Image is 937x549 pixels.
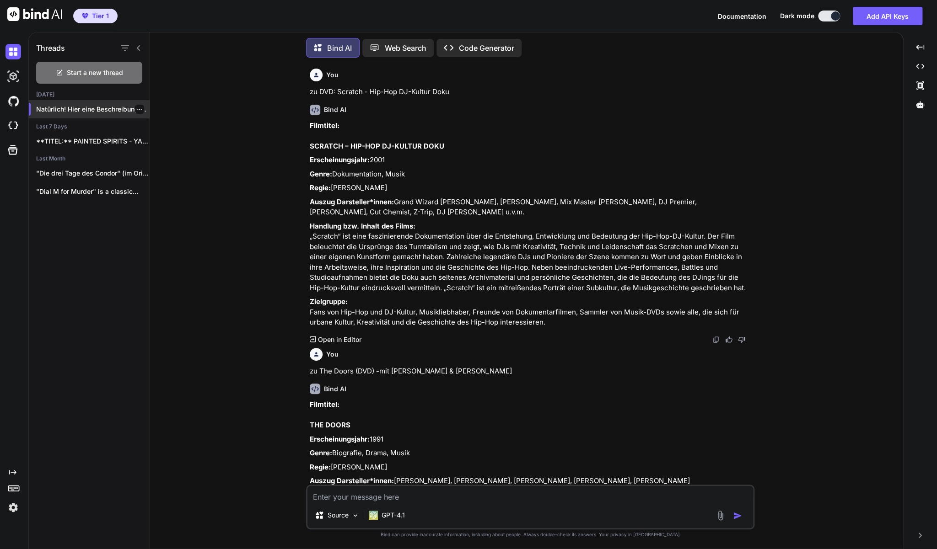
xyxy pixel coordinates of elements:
button: premiumTier 1 [73,9,118,23]
img: darkAi-studio [5,69,21,84]
p: Web Search [385,43,426,53]
strong: Auszug Darsteller*innen: [310,197,394,206]
h2: Last Month [29,155,150,162]
img: githubDark [5,93,21,109]
p: "Dial M for Murder" is a classic... [36,187,150,196]
p: **TITEL:** PAINTED SPIRITS - YANOMAMI **ERSCHEINUNGSJAHR:** 2018... [36,137,150,146]
p: Biografie, Drama, Musik [310,448,753,458]
span: Tier 1 [92,11,109,21]
strong: THE DOORS [310,421,350,429]
span: Documentation [718,12,766,20]
button: Documentation [718,11,766,21]
strong: Regie: [310,183,331,192]
p: Dokumentation, Musik [310,169,753,180]
h1: Threads [36,43,65,53]
p: zu DVD: Scratch - Hip-Hop DJ-Kultur Doku [310,87,753,97]
h2: [DATE] [29,91,150,98]
strong: Filmtitel: [310,400,339,409]
p: Natürlich! Hier eine Beschreibung zu **C... [36,105,150,114]
p: Grand Wizard [PERSON_NAME], [PERSON_NAME], Mix Master [PERSON_NAME], DJ Premier, [PERSON_NAME], C... [310,197,753,218]
strong: Auszug Darsteller*innen: [310,476,394,485]
img: copy [712,336,720,343]
p: zu The Doors (DVD) -mit [PERSON_NAME] & [PERSON_NAME] [310,366,753,377]
strong: SCRATCH – HIP-HOP DJ-KULTUR DOKU [310,142,444,150]
p: Code Generator [459,43,514,53]
p: 2001 [310,155,753,165]
img: premium [82,13,88,19]
p: Bind AI [327,43,352,53]
p: [PERSON_NAME] [310,183,753,193]
span: Start a new thread [67,68,123,77]
img: like [725,336,732,343]
img: attachment [715,510,726,521]
strong: Erscheinungsjahr: [310,155,370,164]
span: Dark mode [780,11,814,21]
img: icon [733,511,742,520]
h6: You [326,350,339,359]
img: darkChat [5,44,21,59]
img: Pick Models [351,512,359,519]
strong: Regie: [310,463,331,471]
h2: Last 7 Days [29,123,150,130]
p: GPT-4.1 [382,511,405,520]
p: [PERSON_NAME], [PERSON_NAME], [PERSON_NAME], [PERSON_NAME], [PERSON_NAME] [310,476,753,486]
p: Fans von Hip-Hop und DJ-Kultur, Musikliebhaber, Freunde von Dokumentarfilmen, Sammler von Musik-D... [310,297,753,328]
strong: Handlung bzw. Inhalt des Films: [310,222,415,230]
strong: Filmtitel: [310,121,339,130]
strong: Genre: [310,170,332,178]
p: [PERSON_NAME] [310,462,753,473]
button: Add API Keys [853,7,922,25]
p: Bind can provide inaccurate information, including about people. Always double-check its answers.... [306,531,754,538]
img: GPT-4.1 [369,511,378,520]
img: cloudideIcon [5,118,21,133]
h6: You [326,70,339,80]
p: Open in Editor [318,335,361,344]
h6: Bind AI [324,105,346,114]
strong: Zielgruppe: [310,297,348,306]
p: „Scratch“ ist eine faszinierende Dokumentation über die Entstehung, Entwicklung und Bedeutung der... [310,221,753,293]
strong: Genre: [310,448,332,457]
strong: Erscheinungsjahr: [310,435,370,443]
img: settings [5,500,21,515]
p: 1991 [310,434,753,445]
p: Source [328,511,349,520]
img: Bind AI [7,7,62,21]
p: "Die drei Tage des Condor" (im Original:... [36,169,150,178]
img: dislike [738,336,745,343]
h6: Bind AI [324,384,346,394]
